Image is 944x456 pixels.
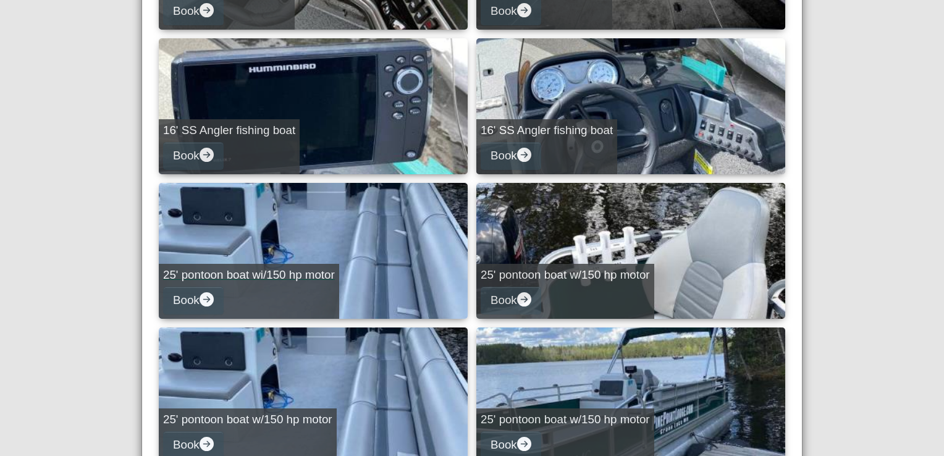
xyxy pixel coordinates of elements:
[200,292,214,306] svg: arrow right circle fill
[163,413,332,427] h5: 25' pontoon boat w/150 hp motor
[200,3,214,17] svg: arrow right circle fill
[163,287,224,315] button: Bookarrow right circle fill
[163,142,224,170] button: Bookarrow right circle fill
[517,3,531,17] svg: arrow right circle fill
[163,124,295,138] h5: 16' SS Angler fishing boat
[517,437,531,451] svg: arrow right circle fill
[200,148,214,162] svg: arrow right circle fill
[163,268,335,282] h5: 25' pontoon boat wi/150 hp motor
[517,292,531,306] svg: arrow right circle fill
[200,437,214,451] svg: arrow right circle fill
[481,413,650,427] h5: 25' pontoon boat w/150 hp motor
[481,287,541,315] button: Bookarrow right circle fill
[481,142,541,170] button: Bookarrow right circle fill
[481,124,613,138] h5: 16' SS Angler fishing boat
[481,268,650,282] h5: 25' pontoon boat w/150 hp motor
[517,148,531,162] svg: arrow right circle fill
